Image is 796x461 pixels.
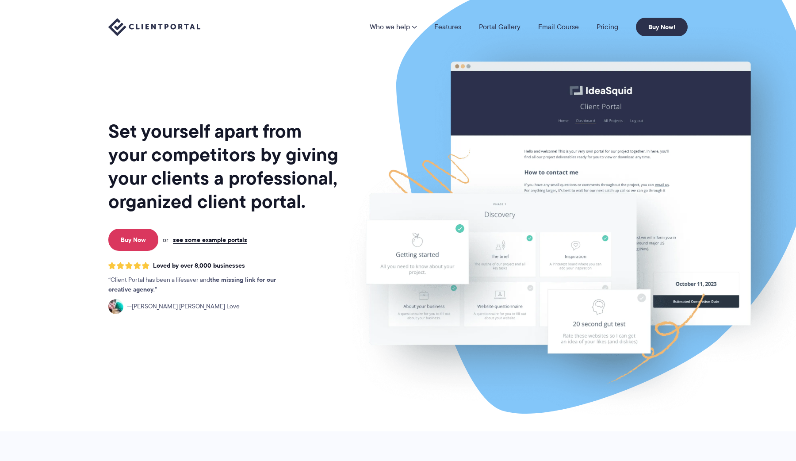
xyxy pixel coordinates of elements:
[108,229,158,251] a: Buy Now
[163,236,168,244] span: or
[434,23,461,31] a: Features
[173,236,247,244] a: see some example portals
[538,23,579,31] a: Email Course
[108,119,340,213] h1: Set yourself apart from your competitors by giving your clients a professional, organized client ...
[127,302,240,311] span: [PERSON_NAME] [PERSON_NAME] Love
[153,262,245,269] span: Loved by over 8,000 businesses
[108,275,294,295] p: Client Portal has been a lifesaver and .
[479,23,520,31] a: Portal Gallery
[636,18,688,36] a: Buy Now!
[597,23,618,31] a: Pricing
[108,275,276,294] strong: the missing link for our creative agency
[370,23,417,31] a: Who we help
